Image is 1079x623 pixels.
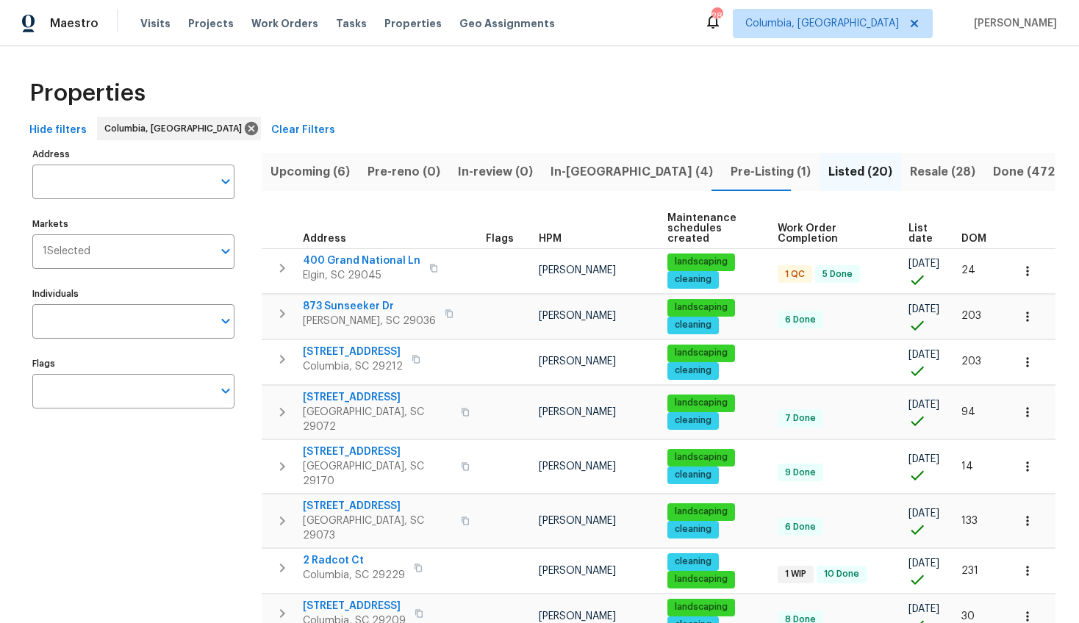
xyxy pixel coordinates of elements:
[188,16,234,31] span: Projects
[818,568,865,580] span: 10 Done
[303,345,403,359] span: [STREET_ADDRESS]
[539,356,616,367] span: [PERSON_NAME]
[779,412,822,425] span: 7 Done
[303,359,403,374] span: Columbia, SC 29212
[961,461,973,472] span: 14
[271,121,335,140] span: Clear Filters
[336,18,367,29] span: Tasks
[961,407,975,417] span: 94
[303,314,436,328] span: [PERSON_NAME], SC 29036
[458,162,533,182] span: In-review (0)
[669,505,734,518] span: landscaping
[97,117,261,140] div: Columbia, [GEOGRAPHIC_DATA]
[968,16,1057,31] span: [PERSON_NAME]
[669,273,717,286] span: cleaning
[24,117,93,144] button: Hide filters
[384,16,442,31] span: Properties
[303,553,405,568] span: 2 Radcot Ct
[961,265,975,276] span: 24
[303,459,452,489] span: [GEOGRAPHIC_DATA], SC 29170
[961,356,981,367] span: 203
[32,150,234,159] label: Address
[32,359,234,368] label: Flags
[459,16,555,31] span: Geo Assignments
[961,611,975,622] span: 30
[669,451,734,464] span: landscaping
[669,555,717,568] span: cleaning
[32,289,234,298] label: Individuals
[32,220,234,228] label: Markets
[908,400,939,410] span: [DATE]
[669,364,717,377] span: cleaning
[667,213,753,244] span: Maintenance schedules created
[669,397,734,409] span: landscaping
[778,223,883,244] span: Work Order Completion
[961,311,981,321] span: 203
[303,499,452,514] span: [STREET_ADDRESS]
[961,516,978,526] span: 133
[539,461,616,472] span: [PERSON_NAME]
[910,162,975,182] span: Resale (28)
[303,390,452,405] span: [STREET_ADDRESS]
[303,253,420,268] span: 400 Grand National Ln
[669,523,717,536] span: cleaning
[303,444,452,459] span: [STREET_ADDRESS]
[140,16,171,31] span: Visits
[50,16,98,31] span: Maestro
[908,558,939,569] span: [DATE]
[669,601,734,613] span: landscaping
[731,162,811,182] span: Pre-Listing (1)
[779,568,812,580] span: 1 WIP
[215,171,236,192] button: Open
[539,516,616,526] span: [PERSON_NAME]
[29,121,87,140] span: Hide filters
[817,268,858,281] span: 5 Done
[539,611,616,622] span: [PERSON_NAME]
[669,347,734,359] span: landscaping
[215,311,236,331] button: Open
[303,568,405,583] span: Columbia, SC 29229
[303,234,346,244] span: Address
[828,162,892,182] span: Listed (20)
[539,566,616,576] span: [PERSON_NAME]
[270,162,350,182] span: Upcoming (6)
[539,265,616,276] span: [PERSON_NAME]
[539,234,562,244] span: HPM
[303,599,406,613] span: [STREET_ADDRESS]
[993,162,1059,182] span: Done (472)
[908,350,939,360] span: [DATE]
[539,311,616,321] span: [PERSON_NAME]
[303,268,420,283] span: Elgin, SC 29045
[303,299,436,314] span: 873 Sunseeker Dr
[669,256,734,268] span: landscaping
[745,16,899,31] span: Columbia, [GEOGRAPHIC_DATA]
[303,514,452,543] span: [GEOGRAPHIC_DATA], SC 29073
[908,259,939,269] span: [DATE]
[908,508,939,519] span: [DATE]
[908,604,939,614] span: [DATE]
[215,241,236,262] button: Open
[551,162,713,182] span: In-[GEOGRAPHIC_DATA] (4)
[711,9,722,24] div: 28
[779,314,822,326] span: 6 Done
[908,304,939,314] span: [DATE]
[669,319,717,331] span: cleaning
[908,223,936,244] span: List date
[265,117,341,144] button: Clear Filters
[669,469,717,481] span: cleaning
[669,301,734,314] span: landscaping
[43,245,90,258] span: 1 Selected
[368,162,440,182] span: Pre-reno (0)
[779,268,811,281] span: 1 QC
[215,381,236,401] button: Open
[961,234,986,244] span: DOM
[251,16,318,31] span: Work Orders
[961,566,978,576] span: 231
[486,234,514,244] span: Flags
[104,121,248,136] span: Columbia, [GEOGRAPHIC_DATA]
[779,521,822,533] span: 6 Done
[908,454,939,464] span: [DATE]
[539,407,616,417] span: [PERSON_NAME]
[779,467,822,479] span: 9 Done
[29,86,146,101] span: Properties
